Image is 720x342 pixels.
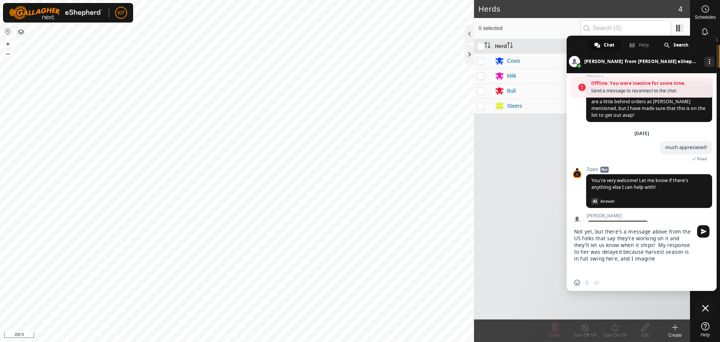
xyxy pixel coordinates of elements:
[507,87,516,95] div: Bull
[591,85,706,118] span: Good morning! I have placed an order for this to go out. I will let you know once we get it shipp...
[507,72,516,80] div: Milk
[678,3,682,15] span: 4
[492,39,574,54] th: Herd
[478,5,678,14] h2: Herds
[16,27,25,36] button: Map Layers
[600,198,707,205] span: Answer
[507,57,520,65] div: Cows
[657,39,696,51] a: Search
[697,156,707,161] span: Read
[591,198,598,205] span: AI
[600,167,609,173] span: Bot
[3,49,12,58] button: –
[9,6,103,20] img: Gallagher Logo
[694,15,715,20] span: Schedules
[591,80,709,87] span: Offline. You were inactive for some time.
[3,39,12,48] button: +
[118,9,125,17] span: KP
[484,43,490,49] p-sorticon: Activate to sort
[634,131,649,136] div: [DATE]
[574,222,694,274] textarea: Compose your message...
[574,280,580,286] span: Insert an emoji
[600,332,630,339] div: Turn On VP
[207,332,235,339] a: Privacy Policy
[700,333,710,337] span: Help
[507,102,522,110] div: Steers
[507,43,513,49] p-sorticon: Activate to sort
[660,332,690,339] div: Create
[690,319,720,340] a: Help
[694,297,717,319] a: Close chat
[549,333,562,338] span: Delete
[673,39,688,51] span: Search
[697,225,709,238] span: Send
[591,87,709,95] span: Send a message to reconnect to the chat.
[244,332,267,339] a: Contact Us
[588,39,622,51] a: Chat
[591,177,688,190] span: You're very welcome! Let me know if there's anything else I can help with!
[3,27,12,36] button: Reset Map
[630,332,660,339] div: Edit
[478,24,580,32] span: 0 selected
[604,39,614,51] span: Chat
[580,20,671,36] input: Search (S)
[586,167,712,172] span: Zippo
[586,213,649,218] span: [PERSON_NAME]
[665,144,707,151] span: much appreciated!
[570,332,600,339] div: Turn Off VP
